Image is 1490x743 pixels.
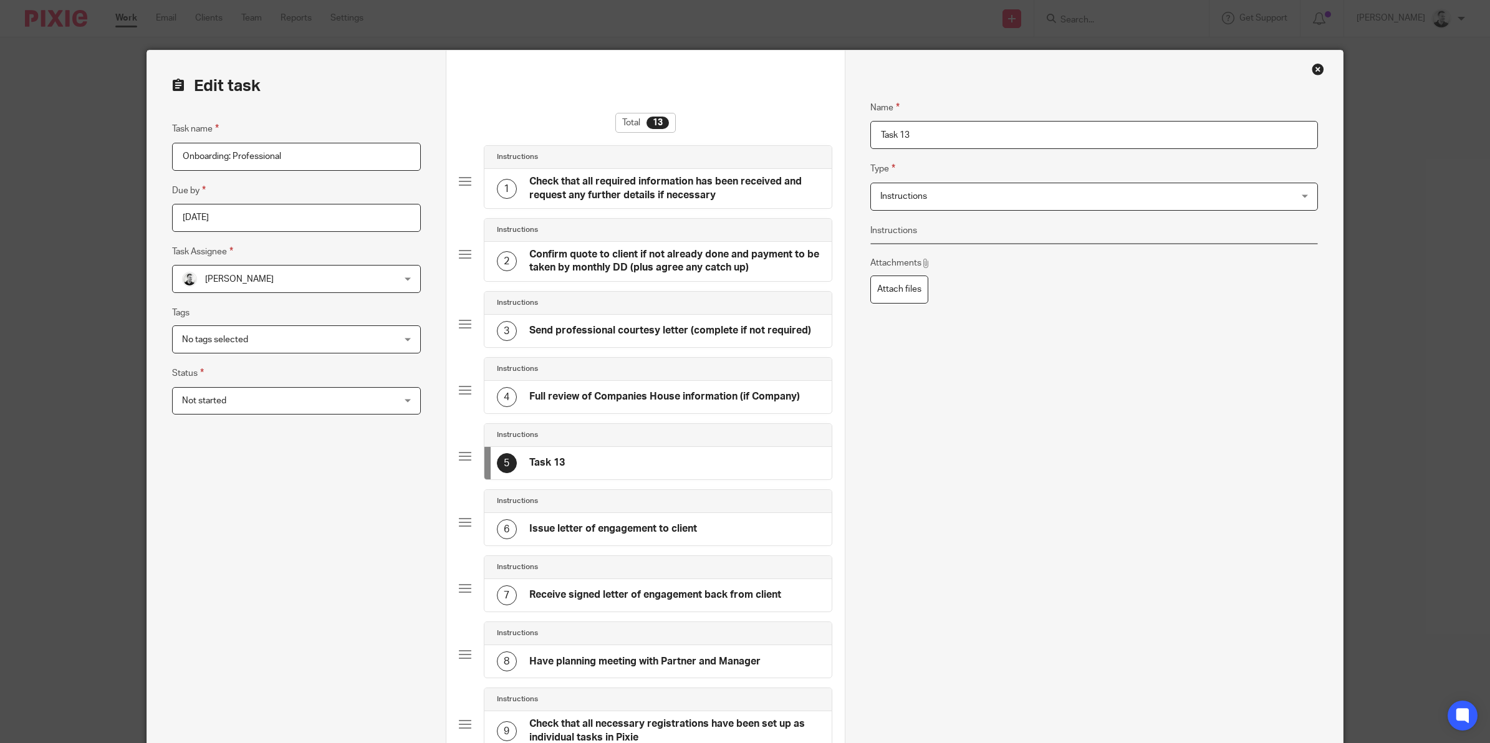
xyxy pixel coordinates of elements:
span: [PERSON_NAME] [205,275,274,284]
div: 5 [497,453,517,473]
p: Attachments [870,257,931,269]
div: 3 [497,321,517,341]
label: Task name [172,122,219,136]
h4: Send professional courtesy letter (complete if not required) [529,324,811,337]
div: 2 [497,251,517,271]
label: Status [172,366,204,380]
label: Tags [172,307,190,319]
label: Instructions [870,224,917,237]
div: 8 [497,651,517,671]
h2: Edit task [172,75,421,97]
h4: Check that all required information has been received and request any further details if necessary [529,175,819,202]
div: 6 [497,519,517,539]
h4: Instructions [497,364,538,374]
label: Attach files [870,276,928,304]
div: Total [615,113,676,133]
label: Name [870,100,900,115]
input: Pick a date [172,204,421,232]
h4: Issue letter of engagement to client [529,522,697,535]
h4: Instructions [497,298,538,308]
div: 4 [497,387,517,407]
div: Close this dialog window [1312,63,1324,75]
h4: Confirm quote to client if not already done and payment to be taken by monthly DD (plus agree any... [529,248,819,275]
span: Not started [182,396,226,405]
h4: Instructions [497,225,538,235]
span: No tags selected [182,335,248,344]
span: Instructions [880,192,927,201]
label: Task Assignee [172,244,233,259]
div: 9 [497,721,517,741]
h4: Instructions [497,430,538,440]
img: Dave_2025.jpg [182,272,197,287]
h4: Instructions [497,628,538,638]
h4: Instructions [497,152,538,162]
label: Type [870,161,895,176]
div: 1 [497,179,517,199]
h4: Instructions [497,694,538,704]
h4: Receive signed letter of engagement back from client [529,588,781,602]
div: 13 [646,117,669,129]
h4: Instructions [497,496,538,506]
label: Due by [172,183,206,198]
h4: Task 13 [529,456,565,469]
h4: Instructions [497,562,538,572]
h4: Have planning meeting with Partner and Manager [529,655,761,668]
div: 7 [497,585,517,605]
h4: Full review of Companies House information (if Company) [529,390,800,403]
